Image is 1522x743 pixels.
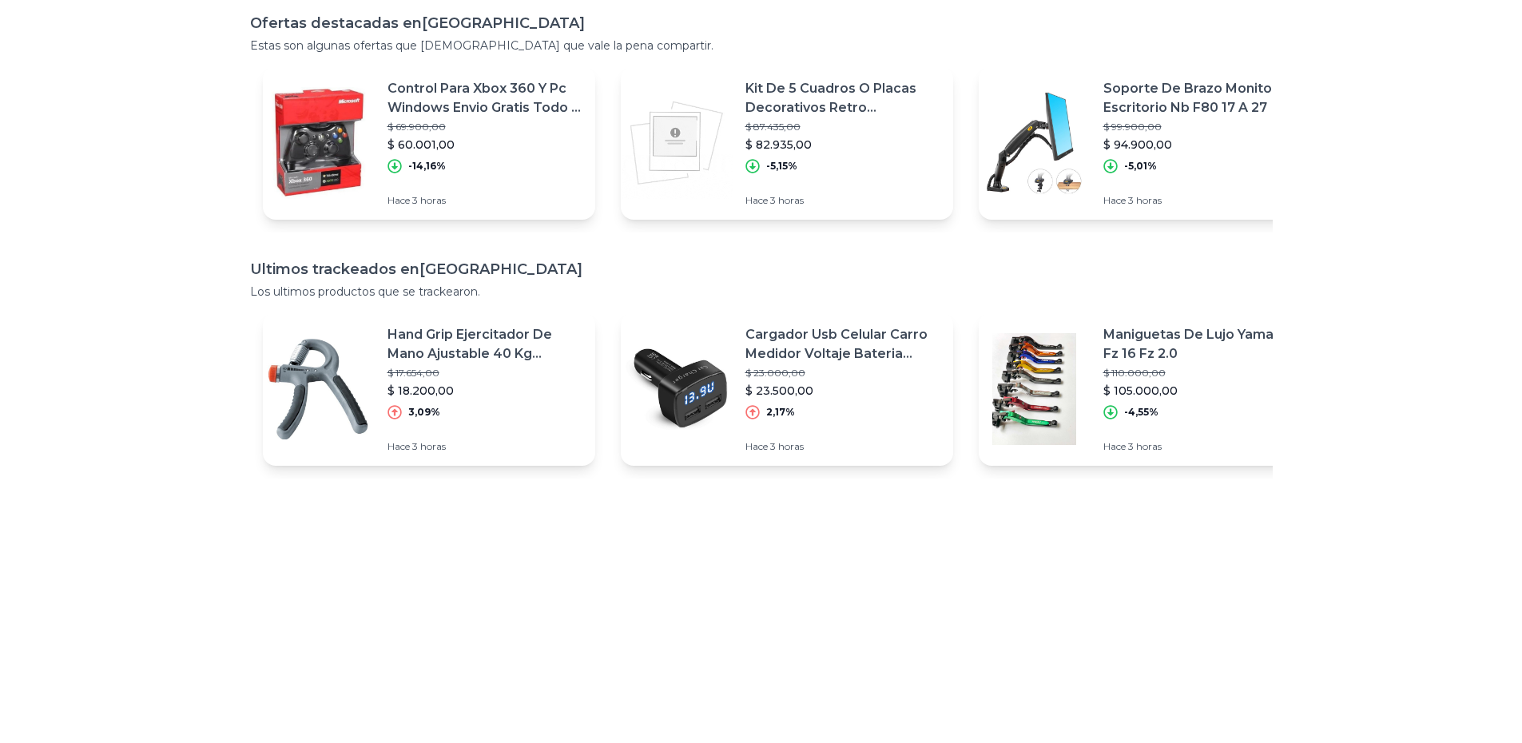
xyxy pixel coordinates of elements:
[621,87,733,199] img: Featured image
[745,194,940,207] p: Hace 3 horas
[1124,406,1158,419] p: -4,55%
[1103,137,1298,153] p: $ 94.900,00
[745,440,940,453] p: Hace 3 horas
[387,79,582,117] p: Control Para Xbox 360 Y Pc Windows Envio Gratis Todo El Pais
[1103,440,1298,453] p: Hace 3 horas
[979,333,1091,445] img: Featured image
[263,312,595,466] a: Featured imageHand Grip Ejercitador De Mano Ajustable 40 Kg Sportfitness$ 17.654,00$ 18.200,003,0...
[621,333,733,445] img: Featured image
[745,383,940,399] p: $ 23.500,00
[745,79,940,117] p: Kit De 5 Cuadros O Placas Decorativos Retro Economicos
[766,160,797,173] p: -5,15%
[621,66,953,220] a: Featured imageKit De 5 Cuadros O Placas Decorativos Retro Economicos$ 87.435,00$ 82.935,00-5,15%H...
[387,367,582,379] p: $ 17.654,00
[979,66,1311,220] a: Featured imageSoporte De Brazo Monitor A Escritorio Nb F80 17 A 27$ 99.900,00$ 94.900,00-5,01%Hac...
[250,258,1273,280] h1: Ultimos trackeados en [GEOGRAPHIC_DATA]
[745,137,940,153] p: $ 82.935,00
[745,325,940,364] p: Cargador Usb Celular Carro Medidor Voltaje Bateria Vehicular
[1124,160,1157,173] p: -5,01%
[250,12,1273,34] h1: Ofertas destacadas en [GEOGRAPHIC_DATA]
[621,312,953,466] a: Featured imageCargador Usb Celular Carro Medidor Voltaje Bateria Vehicular$ 23.000,00$ 23.500,002...
[979,312,1311,466] a: Featured imageManiguetas De Lujo Yamaha Fz 16 Fz 2.0$ 110.000,00$ 105.000,00-4,55%Hace 3 horas
[408,160,446,173] p: -14,16%
[1103,367,1298,379] p: $ 110.000,00
[387,194,582,207] p: Hace 3 horas
[387,383,582,399] p: $ 18.200,00
[408,406,440,419] p: 3,09%
[979,87,1091,199] img: Featured image
[263,87,375,199] img: Featured image
[387,137,582,153] p: $ 60.001,00
[250,284,1273,300] p: Los ultimos productos que se trackearon.
[1103,194,1298,207] p: Hace 3 horas
[1103,121,1298,133] p: $ 99.900,00
[387,121,582,133] p: $ 69.900,00
[250,38,1273,54] p: Estas son algunas ofertas que [DEMOGRAPHIC_DATA] que vale la pena compartir.
[1103,383,1298,399] p: $ 105.000,00
[263,333,375,445] img: Featured image
[1103,79,1298,117] p: Soporte De Brazo Monitor A Escritorio Nb F80 17 A 27
[745,121,940,133] p: $ 87.435,00
[1103,325,1298,364] p: Maniguetas De Lujo Yamaha Fz 16 Fz 2.0
[387,440,582,453] p: Hace 3 horas
[263,66,595,220] a: Featured imageControl Para Xbox 360 Y Pc Windows Envio Gratis Todo El Pais$ 69.900,00$ 60.001,00-...
[766,406,795,419] p: 2,17%
[387,325,582,364] p: Hand Grip Ejercitador De Mano Ajustable 40 Kg Sportfitness
[745,367,940,379] p: $ 23.000,00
